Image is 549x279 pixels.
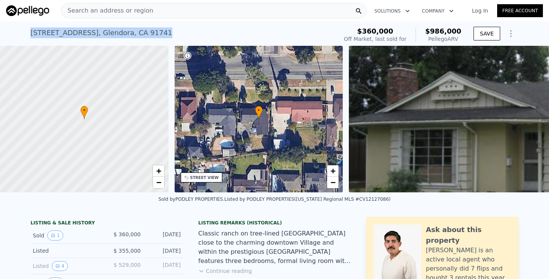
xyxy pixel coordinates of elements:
[198,220,351,226] div: Listing Remarks (Historical)
[156,166,161,176] span: +
[426,224,511,246] div: Ask about this property
[6,5,49,16] img: Pellego
[147,231,181,240] div: [DATE]
[368,4,416,18] button: Solutions
[114,231,141,237] span: $ 360,000
[156,177,161,187] span: −
[327,177,339,188] a: Zoom out
[153,177,164,188] a: Zoom out
[190,175,219,181] div: STREET VIEW
[33,261,101,271] div: Listed
[425,27,461,35] span: $986,000
[331,166,335,176] span: +
[80,107,88,114] span: •
[33,247,101,255] div: Listed
[331,177,335,187] span: −
[497,4,543,17] a: Free Account
[474,27,500,40] button: SAVE
[147,261,181,271] div: [DATE]
[255,107,263,114] span: •
[153,165,164,177] a: Zoom in
[47,231,63,240] button: View historical data
[255,106,263,119] div: •
[52,261,68,271] button: View historical data
[61,6,153,15] span: Search an address or region
[344,35,406,43] div: Off Market, last sold for
[503,26,518,41] button: Show Options
[114,248,141,254] span: $ 355,000
[357,27,393,35] span: $360,000
[425,35,461,43] div: Pellego ARV
[225,197,391,202] div: Listed by PODLEY PROPERTIES ([US_STATE] Regional MLS #CV12127086)
[159,197,225,202] div: Sold by PODLEY PROPERTIES .
[463,7,497,15] a: Log In
[198,267,252,275] button: Continue reading
[416,4,460,18] button: Company
[114,262,141,268] span: $ 529,000
[198,229,351,266] div: Classic ranch on tree-lined [GEOGRAPHIC_DATA] close to the charming downtown Village and within t...
[147,247,181,255] div: [DATE]
[80,106,88,119] div: •
[33,231,101,240] div: Sold
[30,220,183,227] div: LISTING & SALE HISTORY
[30,27,172,38] div: [STREET_ADDRESS] , Glendora , CA 91741
[327,165,339,177] a: Zoom in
